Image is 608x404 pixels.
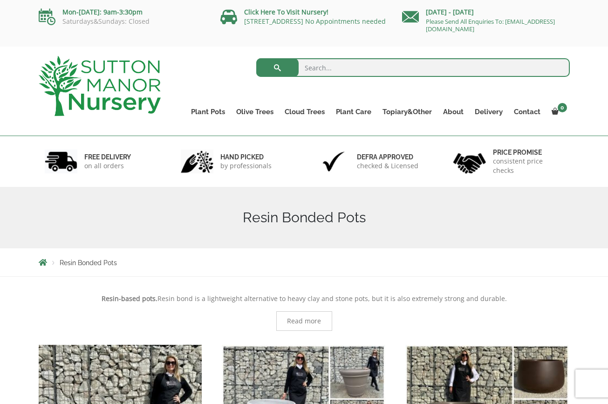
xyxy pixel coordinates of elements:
img: 3.jpg [317,150,350,173]
p: by professionals [220,161,272,171]
span: Resin Bonded Pots [60,259,117,267]
p: checked & Licensed [357,161,418,171]
p: Saturdays&Sundays: Closed [39,18,206,25]
input: Search... [256,58,570,77]
img: logo [39,56,161,116]
a: Topiary&Other [377,105,437,118]
p: consistent price checks [493,157,564,175]
a: Cloud Trees [279,105,330,118]
a: Please Send All Enquiries To: [EMAIL_ADDRESS][DOMAIN_NAME] [426,17,555,33]
a: Plant Care [330,105,377,118]
a: [STREET_ADDRESS] No Appointments needed [244,17,386,26]
h6: FREE DELIVERY [84,153,131,161]
img: 4.jpg [453,147,486,176]
img: 2.jpg [181,150,213,173]
a: Click Here To Visit Nursery! [244,7,328,16]
p: Resin bond is a lightweight alternative to heavy clay and stone pots, but it is also extremely st... [39,293,570,304]
a: Plant Pots [185,105,231,118]
a: Olive Trees [231,105,279,118]
a: Contact [508,105,546,118]
h6: Price promise [493,148,564,157]
a: Delivery [469,105,508,118]
p: Mon-[DATE]: 9am-3:30pm [39,7,206,18]
p: on all orders [84,161,131,171]
a: 0 [546,105,570,118]
img: 1.jpg [45,150,77,173]
h1: Resin Bonded Pots [39,209,570,226]
a: About [437,105,469,118]
h6: hand picked [220,153,272,161]
nav: Breadcrumbs [39,259,570,266]
h6: Defra approved [357,153,418,161]
p: [DATE] - [DATE] [402,7,570,18]
span: Read more [287,318,321,324]
strong: Resin-based pots. [102,294,157,303]
span: 0 [558,103,567,112]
